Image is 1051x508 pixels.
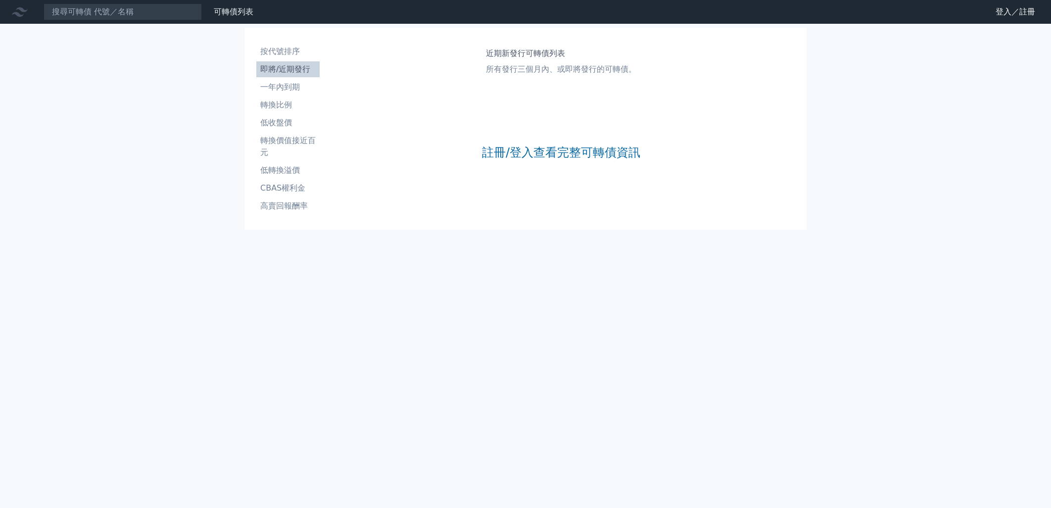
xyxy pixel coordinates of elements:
[256,198,320,214] a: 高賣回報酬率
[988,4,1043,20] a: 登入／註冊
[256,135,320,158] li: 轉換價值接近百元
[256,81,320,93] li: 一年內到期
[256,44,320,59] a: 按代號排序
[256,162,320,178] a: 低轉換溢價
[256,200,320,212] li: 高賣回報酬率
[486,63,636,75] p: 所有發行三個月內、或即將發行的可轉債。
[256,63,320,75] li: 即將/近期發行
[256,99,320,111] li: 轉換比例
[256,79,320,95] a: 一年內到期
[256,46,320,57] li: 按代號排序
[214,7,253,16] a: 可轉債列表
[256,61,320,77] a: 即將/近期發行
[256,133,320,160] a: 轉換價值接近百元
[44,3,202,20] input: 搜尋可轉債 代號／名稱
[256,115,320,131] a: 低收盤價
[256,117,320,129] li: 低收盤價
[486,48,636,59] h1: 近期新發行可轉債列表
[482,145,640,160] a: 註冊/登入查看完整可轉債資訊
[256,182,320,194] li: CBAS權利金
[256,180,320,196] a: CBAS權利金
[256,97,320,113] a: 轉換比例
[256,164,320,176] li: 低轉換溢價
